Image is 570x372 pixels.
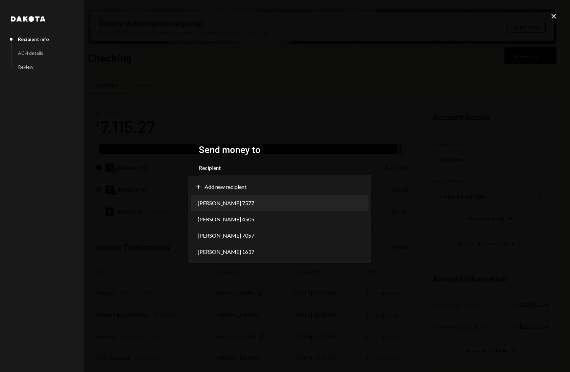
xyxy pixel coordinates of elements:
[18,36,49,42] div: Recipient info
[198,215,254,223] span: [PERSON_NAME] 4505
[18,50,43,56] div: ACH details
[198,248,254,256] span: [PERSON_NAME] 1637
[18,64,33,70] div: Review
[198,232,254,240] span: [PERSON_NAME] 7057
[205,183,246,191] span: Add new recipient
[199,175,371,194] button: Recipient
[199,164,371,172] label: Recipient
[198,199,254,207] span: [PERSON_NAME] 7577
[199,143,371,156] h2: Send money to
